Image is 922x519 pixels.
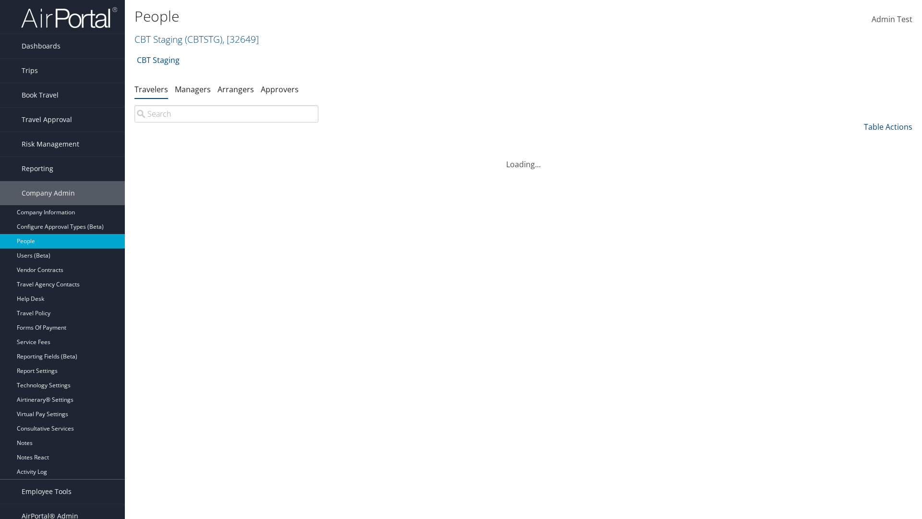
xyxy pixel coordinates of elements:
a: CBT Staging [137,50,180,70]
a: Admin Test [872,5,912,35]
span: Trips [22,59,38,83]
a: Travelers [134,84,168,95]
a: CBT Staging [134,33,259,46]
a: Managers [175,84,211,95]
img: airportal-logo.png [21,6,117,29]
a: Table Actions [864,122,912,132]
span: , [ 32649 ] [222,33,259,46]
span: Admin Test [872,14,912,25]
a: Approvers [261,84,299,95]
span: ( CBTSTG ) [185,33,222,46]
span: Employee Tools [22,480,72,504]
h1: People [134,6,653,26]
span: Book Travel [22,83,59,107]
a: Arrangers [218,84,254,95]
span: Dashboards [22,34,61,58]
span: Company Admin [22,181,75,205]
span: Reporting [22,157,53,181]
span: Travel Approval [22,108,72,132]
span: Risk Management [22,132,79,156]
div: Loading... [134,147,912,170]
input: Search [134,105,318,123]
